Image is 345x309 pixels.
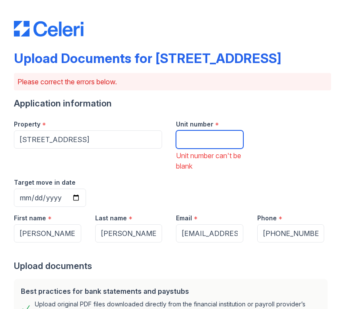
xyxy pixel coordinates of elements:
[95,214,127,223] label: Last name
[14,260,331,272] div: Upload documents
[14,50,281,66] div: Upload Documents for [STREET_ADDRESS]
[14,21,83,37] img: CE_Logo_Blue-a8612792a0a2168367f1c8372b55b34899dd931a85d93a1a3d3e32e68fde9ad4.png
[14,214,46,223] label: First name
[14,178,76,187] label: Target move in date
[14,120,40,129] label: Property
[176,120,213,129] label: Unit number
[176,150,243,171] div: Unit number can't be blank
[176,214,192,223] label: Email
[257,214,277,223] label: Phone
[21,286,321,296] div: Best practices for bank statements and paystubs
[14,97,331,110] div: Application information
[17,76,328,87] p: Please correct the errors below.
